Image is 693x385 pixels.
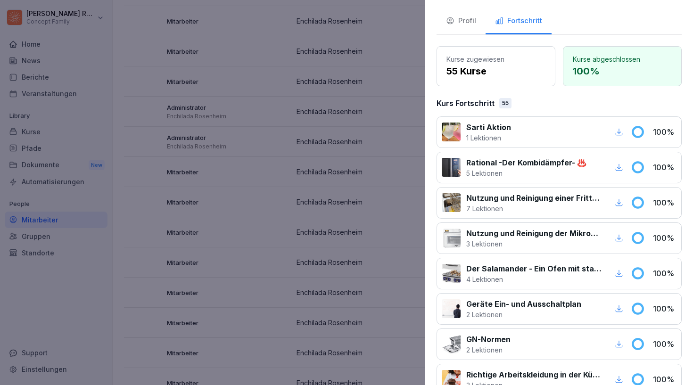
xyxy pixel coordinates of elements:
[466,192,602,204] p: Nutzung und Reinigung einer Fritteuse
[466,310,581,319] p: 2 Lektionen
[437,98,495,109] p: Kurs Fortschritt
[466,369,602,380] p: Richtige Arbeitskleidung in der Küche
[653,126,676,138] p: 100 %
[653,303,676,314] p: 100 %
[466,239,602,249] p: 3 Lektionen
[653,374,676,385] p: 100 %
[466,298,581,310] p: Geräte Ein- und Ausschaltplan
[653,197,676,208] p: 100 %
[466,133,511,143] p: 1 Lektionen
[466,334,511,345] p: GN-Normen
[653,232,676,244] p: 100 %
[573,54,672,64] p: Kurse abgeschlossen
[446,16,476,26] div: Profil
[466,204,602,213] p: 7 Lektionen
[573,64,672,78] p: 100 %
[466,345,511,355] p: 2 Lektionen
[466,263,602,274] p: Der Salamander - Ein Ofen mit starker Oberhitze
[466,122,511,133] p: Sarti Aktion
[466,157,586,168] p: Rational -Der Kombidämpfer- ♨️
[446,54,545,64] p: Kurse zugewiesen
[466,168,586,178] p: 5 Lektionen
[486,9,552,34] button: Fortschritt
[437,9,486,34] button: Profil
[446,64,545,78] p: 55 Kurse
[499,98,511,108] div: 55
[466,274,602,284] p: 4 Lektionen
[495,16,542,26] div: Fortschritt
[466,228,602,239] p: Nutzung und Reinigung der Mikrowelle
[653,162,676,173] p: 100 %
[653,338,676,350] p: 100 %
[653,268,676,279] p: 100 %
